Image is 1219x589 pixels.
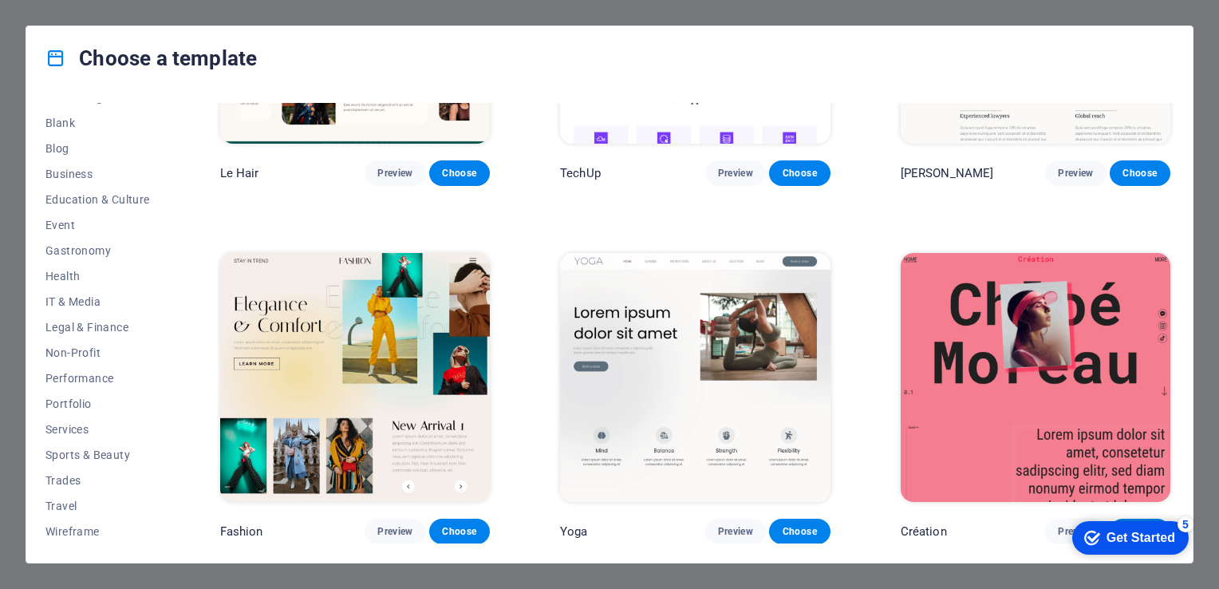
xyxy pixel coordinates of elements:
[45,295,150,308] span: IT & Media
[365,160,425,186] button: Preview
[45,423,150,436] span: Services
[45,45,257,71] h4: Choose a template
[901,165,994,181] p: [PERSON_NAME]
[45,442,150,468] button: Sports & Beauty
[45,449,150,461] span: Sports & Beauty
[442,525,477,538] span: Choose
[901,524,947,540] p: Création
[705,519,766,544] button: Preview
[45,321,150,334] span: Legal & Finance
[45,244,150,257] span: Gastronomy
[45,340,150,366] button: Non-Profit
[45,525,150,538] span: Wireframe
[1058,167,1093,180] span: Preview
[45,110,150,136] button: Blank
[45,474,150,487] span: Trades
[901,253,1170,502] img: Création
[45,193,150,206] span: Education & Culture
[705,160,766,186] button: Preview
[45,397,150,410] span: Portfolio
[45,238,150,263] button: Gastronomy
[560,253,830,502] img: Yoga
[1045,160,1106,186] button: Preview
[45,142,150,155] span: Blog
[45,468,150,493] button: Trades
[782,167,817,180] span: Choose
[718,525,753,538] span: Preview
[45,366,150,391] button: Performance
[769,519,830,544] button: Choose
[1110,160,1170,186] button: Choose
[377,167,412,180] span: Preview
[1058,525,1093,538] span: Preview
[45,136,150,161] button: Blog
[13,8,129,42] div: Get Started 5 items remaining, 0% complete
[45,314,150,340] button: Legal & Finance
[220,524,263,540] p: Fashion
[45,117,150,129] span: Blank
[45,263,150,289] button: Health
[442,167,477,180] span: Choose
[429,160,490,186] button: Choose
[45,289,150,314] button: IT & Media
[220,165,259,181] p: Le Hair
[45,161,150,187] button: Business
[45,219,150,231] span: Event
[45,500,150,512] span: Travel
[560,165,601,181] p: TechUp
[718,167,753,180] span: Preview
[429,519,490,544] button: Choose
[560,524,588,540] p: Yoga
[45,417,150,442] button: Services
[118,3,134,19] div: 5
[782,525,817,538] span: Choose
[45,270,150,283] span: Health
[769,160,830,186] button: Choose
[365,519,425,544] button: Preview
[45,346,150,359] span: Non-Profit
[45,168,150,180] span: Business
[45,519,150,544] button: Wireframe
[45,212,150,238] button: Event
[45,372,150,385] span: Performance
[45,187,150,212] button: Education & Culture
[47,18,116,32] div: Get Started
[220,253,490,502] img: Fashion
[45,493,150,519] button: Travel
[1045,519,1106,544] button: Preview
[377,525,412,538] span: Preview
[1122,167,1158,180] span: Choose
[45,391,150,417] button: Portfolio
